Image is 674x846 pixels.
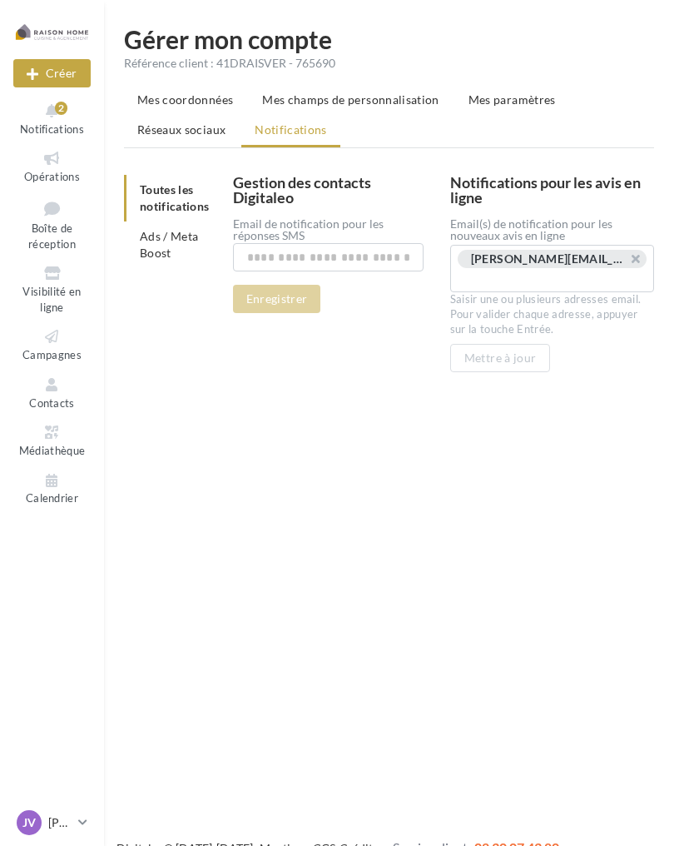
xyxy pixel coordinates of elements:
[13,59,91,87] div: Nouvelle campagne
[124,55,654,72] div: Référence client : 41DRAISVER - 765690
[19,444,86,457] span: Médiathèque
[233,175,424,205] h3: Gestion des contacts Digitaleo
[13,324,91,365] a: Campagnes
[13,261,91,317] a: Visibilité en ligne
[13,468,91,509] a: Calendrier
[55,102,67,115] div: 2
[13,807,91,839] a: JV [PERSON_NAME]
[450,218,654,241] label: Email(s) de notification pour les nouveaux avis en ligne
[29,396,75,410] span: Contacts
[137,92,233,107] span: Mes coordonnées
[13,146,91,187] a: Opérations
[13,420,91,460] a: Médiathèque
[26,492,78,505] span: Calendrier
[13,194,91,255] a: Boîte de réception
[22,814,36,831] span: JV
[137,122,225,137] span: Réseaux sociaux
[20,122,84,136] span: Notifications
[48,814,72,831] p: [PERSON_NAME]
[22,348,82,361] span: Campagnes
[233,218,424,241] div: Email de notification pour les réponses SMS
[28,221,76,251] span: Boîte de réception
[450,175,654,205] h3: Notifications pour les avis en ligne
[24,170,80,183] span: Opérations
[262,92,439,107] span: Mes champs de personnalisation
[140,229,199,260] span: Ads / Meta Boost
[124,27,654,52] h1: Gérer mon compte
[450,292,654,337] div: Saisir une ou plusieurs adresses email. Pour valider chaque adresse, appuyer sur la touche Entrée.
[22,285,81,314] span: Visibilité en ligne
[13,372,91,413] a: Contacts
[13,98,91,139] button: Notifications 2
[233,285,321,313] button: Enregistrer
[13,59,91,87] button: Créer
[468,92,556,107] span: Mes paramètres
[450,344,551,372] button: Mettre à jour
